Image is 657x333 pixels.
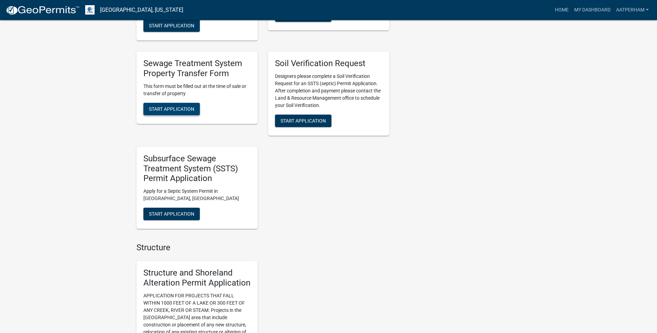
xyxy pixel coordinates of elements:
p: Apply for a Septic System Permit in [GEOGRAPHIC_DATA], [GEOGRAPHIC_DATA] [143,188,251,202]
img: Otter Tail County, Minnesota [85,5,95,15]
a: Home [552,3,571,17]
button: Start Application [143,19,200,32]
a: [GEOGRAPHIC_DATA], [US_STATE] [100,4,183,16]
a: AATPerham [613,3,651,17]
p: Designers please complete a Soil Verification Request for an SSTS (septic) Permit Application. Af... [275,73,382,109]
h5: Sewage Treatment System Property Transfer Form [143,58,251,79]
h5: Soil Verification Request [275,58,382,69]
button: Start Application [275,115,331,127]
button: Start Application [143,103,200,115]
button: Start Application [143,208,200,220]
p: This form must be filled out at the time of sale or transfer of property [143,83,251,97]
h5: Subsurface Sewage Treatment System (SSTS) Permit Application [143,154,251,183]
span: Start Application [281,118,326,123]
h4: Structure [136,243,389,253]
span: Start Application [149,106,194,111]
span: Start Application [149,23,194,28]
a: My Dashboard [571,3,613,17]
h5: Structure and Shoreland Alteration Permit Application [143,268,251,288]
span: Start Application [149,211,194,217]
